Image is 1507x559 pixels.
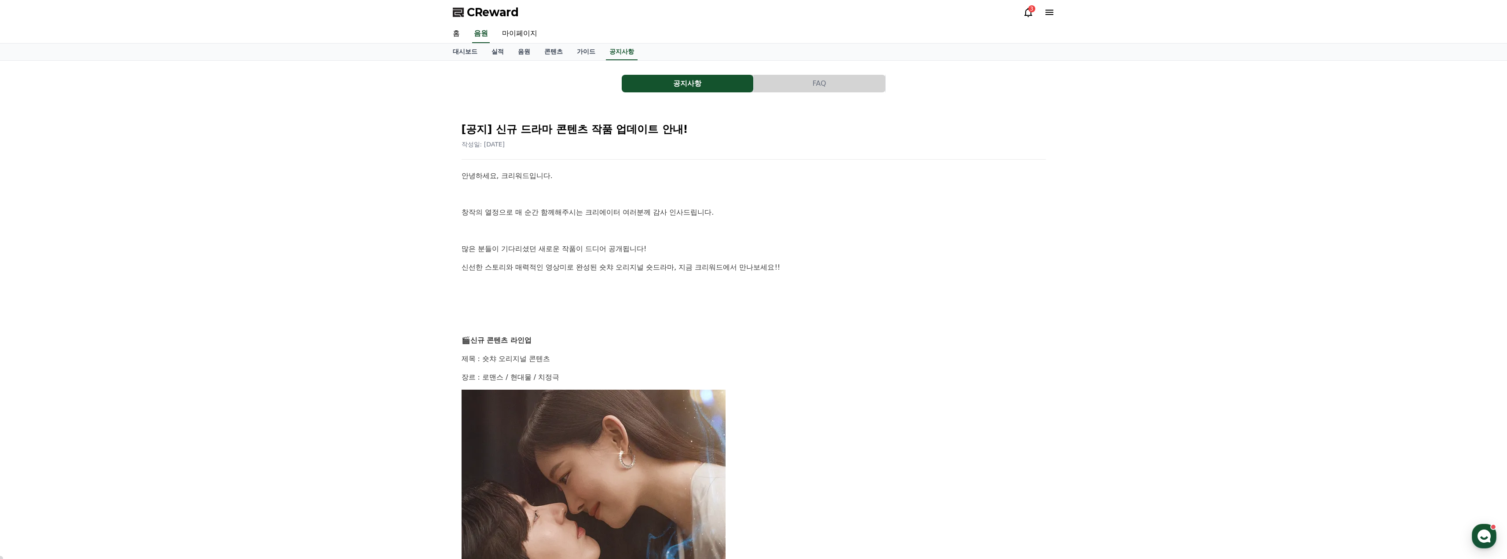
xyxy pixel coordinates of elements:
p: 안녕하세요, 크리워드입니다. [462,170,1046,182]
p: 많은 분들이 기다리셨던 새로운 작품이 드디어 공개됩니다! [462,243,1046,255]
a: 대시보드 [446,44,484,60]
a: 실적 [484,44,511,60]
p: 제목 : 숏챠 오리지널 콘텐츠 [462,353,1046,365]
div: 3 [1028,5,1035,12]
a: 음원 [511,44,537,60]
a: 가이드 [570,44,602,60]
p: 신선한 스토리와 매력적인 영상미로 완성된 숏챠 오리지널 숏드라마, 지금 크리워드에서 만나보세요!! [462,262,1046,273]
span: 🎬 [462,336,470,344]
button: 공지사항 [622,75,753,92]
a: 공지사항 [606,44,638,60]
h2: [공지] 신규 드라마 콘텐츠 작품 업데이트 안내! [462,122,1046,136]
span: CReward [467,5,519,19]
a: 3 [1023,7,1034,18]
a: 홈 [446,25,467,43]
a: 마이페이지 [495,25,544,43]
a: 콘텐츠 [537,44,570,60]
p: 창작의 열정으로 매 순간 함께해주시는 크리에이터 여러분께 감사 인사드립니다. [462,207,1046,218]
a: CReward [453,5,519,19]
a: 음원 [472,25,490,43]
button: FAQ [754,75,885,92]
span: 작성일: [DATE] [462,141,505,148]
p: 장르 : 로맨스 / 현대물 / 치정극 [462,372,1046,383]
strong: 신규 콘텐츠 라인업 [470,336,532,344]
